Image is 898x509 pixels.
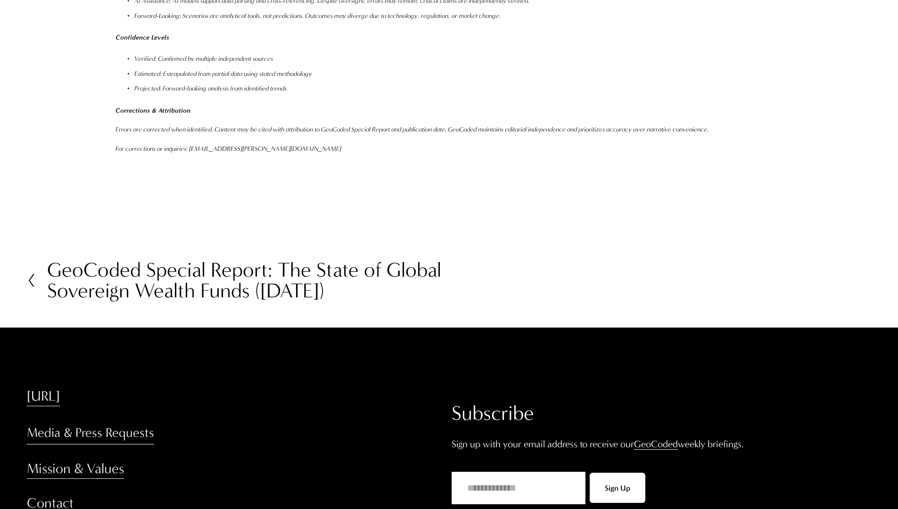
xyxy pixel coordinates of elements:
[452,435,871,453] p: Sign up with your email address to receive our weekly briefings.
[115,33,169,41] em: Confidence Levels
[134,70,312,78] em: Estimated: Extrapolated from partial data using stated methodology
[47,260,449,301] h2: GeoCoded Special Report: The State of Global Sovereign Wealth Funds ([DATE])
[452,399,871,428] h2: Subscribe
[605,484,630,493] span: Sign Up
[27,387,60,406] a: [URL]
[115,145,341,153] em: For corrections or inquiries: [EMAIL_ADDRESS][PERSON_NAME][DOMAIN_NAME]
[115,126,709,133] em: Errors are corrected when identified. Content may be cited with attribution to GeoCoded Special R...
[134,55,273,63] em: Verified: Confirmed by multiple independent sources
[27,460,124,479] a: Mission & Values
[590,473,645,503] button: Sign Up
[27,421,154,444] a: Media & Press Requests
[115,107,190,114] em: Corrections & Attribution
[634,438,678,450] a: GeoCoded
[27,260,449,301] a: GeoCoded Special Report: The State of Global Sovereign Wealth Funds ([DATE])
[134,85,287,92] em: Projected: Forward-looking analysis from identified trends
[134,12,501,20] em: Forward-Looking: Scenarios are analytical tools, not predictions. Outcomes may diverge due to tec...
